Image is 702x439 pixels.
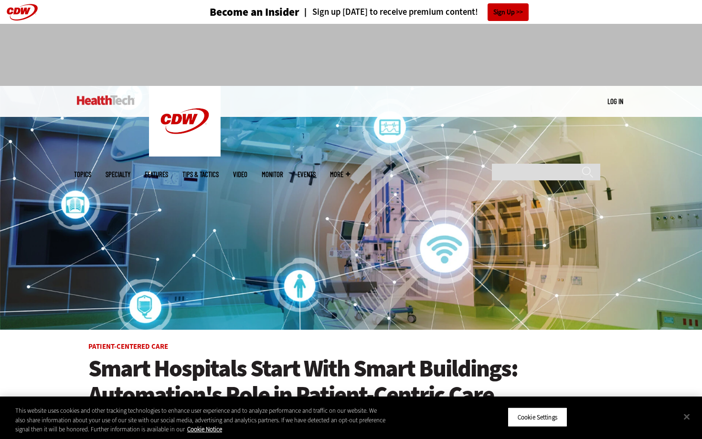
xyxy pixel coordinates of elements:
a: Sign Up [488,3,529,21]
div: This website uses cookies and other tracking technologies to enhance user experience and to analy... [15,406,386,434]
a: Log in [607,97,623,105]
a: Events [298,171,316,178]
span: Topics [74,171,91,178]
button: Close [676,406,697,427]
img: Home [149,86,221,157]
a: Tips & Tactics [182,171,219,178]
span: More [330,171,350,178]
span: Specialty [106,171,130,178]
a: MonITor [262,171,283,178]
div: User menu [607,96,623,106]
iframe: advertisement [177,33,525,76]
a: Smart Hospitals Start With Smart Buildings: Automation's Role in Patient-Centric Care [88,355,614,408]
h3: Become an Insider [210,7,299,18]
a: Sign up [DATE] to receive premium content! [299,8,478,17]
a: Features [145,171,168,178]
a: Patient-Centered Care [88,342,168,351]
a: CDW [149,149,221,159]
a: Video [233,171,247,178]
a: More information about your privacy [187,425,222,433]
button: Cookie Settings [508,407,567,427]
img: Home [77,95,135,105]
a: Become an Insider [174,7,299,18]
